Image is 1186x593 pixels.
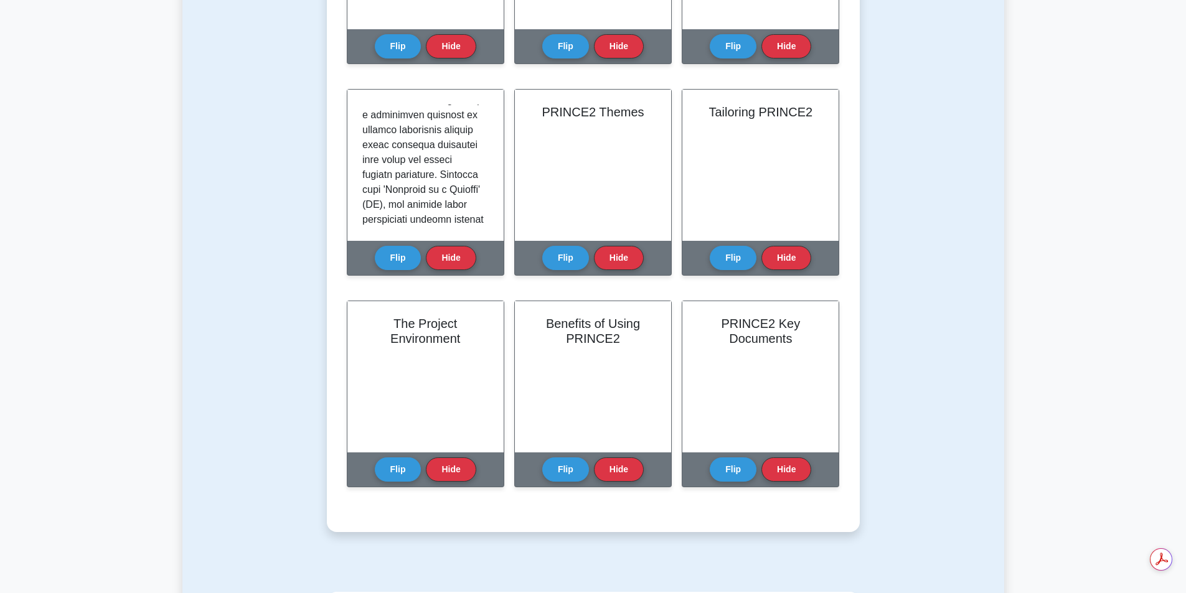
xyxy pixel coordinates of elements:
[710,34,756,58] button: Flip
[362,316,489,346] h2: The Project Environment
[594,246,644,270] button: Hide
[710,246,756,270] button: Flip
[530,105,656,119] h2: PRINCE2 Themes
[542,246,589,270] button: Flip
[761,457,811,482] button: Hide
[530,316,656,346] h2: Benefits of Using PRINCE2
[375,34,421,58] button: Flip
[426,457,476,482] button: Hide
[542,457,589,482] button: Flip
[697,316,824,346] h2: PRINCE2 Key Documents
[542,34,589,58] button: Flip
[697,105,824,119] h2: Tailoring PRINCE2
[426,246,476,270] button: Hide
[426,34,476,58] button: Hide
[761,34,811,58] button: Hide
[710,457,756,482] button: Flip
[761,246,811,270] button: Hide
[594,34,644,58] button: Hide
[375,246,421,270] button: Flip
[594,457,644,482] button: Hide
[375,457,421,482] button: Flip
